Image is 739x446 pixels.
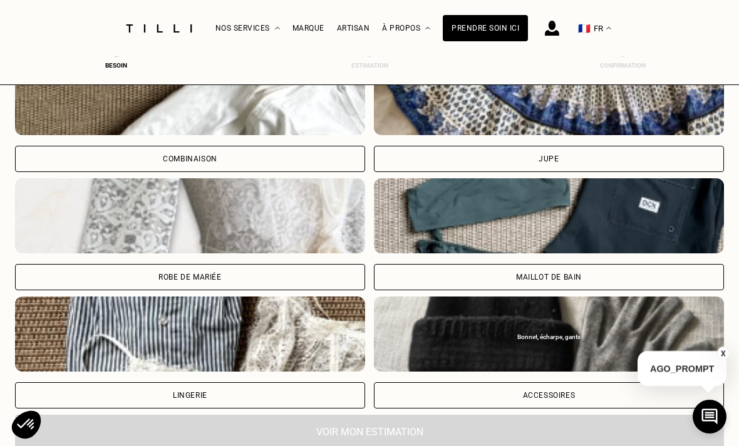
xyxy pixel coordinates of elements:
[275,27,280,30] img: Menu déroulant
[717,347,730,360] button: X
[425,27,430,30] img: Menu déroulant à propos
[173,392,207,399] div: Lingerie
[337,24,370,33] a: Artisan
[606,27,611,30] img: menu déroulant
[91,62,142,69] div: Besoin
[374,178,724,253] img: Tilli retouche votre Maillot de bain
[121,24,197,33] img: Logo du service de couturière Tilli
[638,351,726,386] p: AGO_PROMPT
[292,24,324,33] a: Marque
[163,155,217,163] div: Combinaison
[344,62,395,69] div: Estimation
[15,296,365,372] img: Tilli retouche votre Lingerie
[215,1,280,56] div: Nos services
[598,62,648,69] div: Confirmation
[158,273,221,281] div: Robe de mariée
[539,155,559,163] div: Jupe
[523,392,576,399] div: Accessoires
[374,60,724,135] img: Tilli retouche votre Jupe
[443,15,528,41] a: Prendre soin ici
[15,60,365,135] img: Tilli retouche votre Combinaison
[15,178,365,253] img: Tilli retouche votre Robe de mariée
[382,1,430,56] div: À propos
[578,23,591,34] span: 🇫🇷
[380,333,718,341] div: Bonnet, écharpe, gants
[516,273,582,281] div: Maillot de bain
[545,21,559,36] img: icône connexion
[572,1,618,56] button: 🇫🇷 FR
